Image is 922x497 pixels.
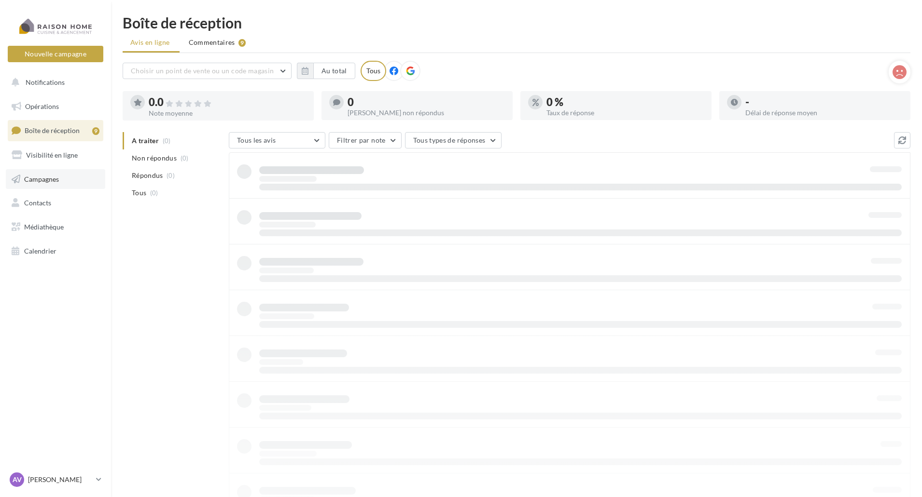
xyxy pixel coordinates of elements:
div: Boîte de réception [123,15,910,30]
span: Visibilité en ligne [26,151,78,159]
a: Visibilité en ligne [6,145,105,165]
span: Non répondus [132,153,177,163]
span: Opérations [25,102,59,110]
span: Boîte de réception [25,126,80,134]
span: Notifications [26,78,65,86]
div: 0 [348,97,505,107]
span: AV [13,475,22,484]
div: 9 [238,39,246,47]
a: AV [PERSON_NAME] [8,470,103,489]
div: 0 % [546,97,704,107]
button: Au total [297,63,355,79]
a: Contacts [6,193,105,213]
div: 9 [92,127,99,135]
button: Au total [313,63,355,79]
span: Choisir un point de vente ou un code magasin [131,67,274,75]
div: 0.0 [149,97,306,108]
a: Campagnes [6,169,105,189]
div: Note moyenne [149,110,306,117]
span: Médiathèque [24,223,64,231]
div: Délai de réponse moyen [745,109,903,116]
div: Taux de réponse [546,109,704,116]
div: - [745,97,903,107]
button: Notifications [6,72,101,93]
p: [PERSON_NAME] [28,475,92,484]
div: Tous [361,61,386,81]
span: Répondus [132,171,163,180]
a: Calendrier [6,241,105,261]
div: [PERSON_NAME] non répondus [348,109,505,116]
span: (0) [150,189,158,197]
span: (0) [167,172,175,179]
span: (0) [181,154,189,162]
span: Calendrier [24,247,56,255]
a: Opérations [6,96,105,117]
span: Campagnes [24,175,59,183]
span: Tous [132,188,146,198]
button: Nouvelle campagne [8,46,103,62]
a: Médiathèque [6,217,105,237]
span: Commentaires [189,38,235,47]
span: Contacts [24,199,51,207]
button: Choisir un point de vente ou un code magasin [123,63,292,79]
a: Boîte de réception9 [6,120,105,141]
